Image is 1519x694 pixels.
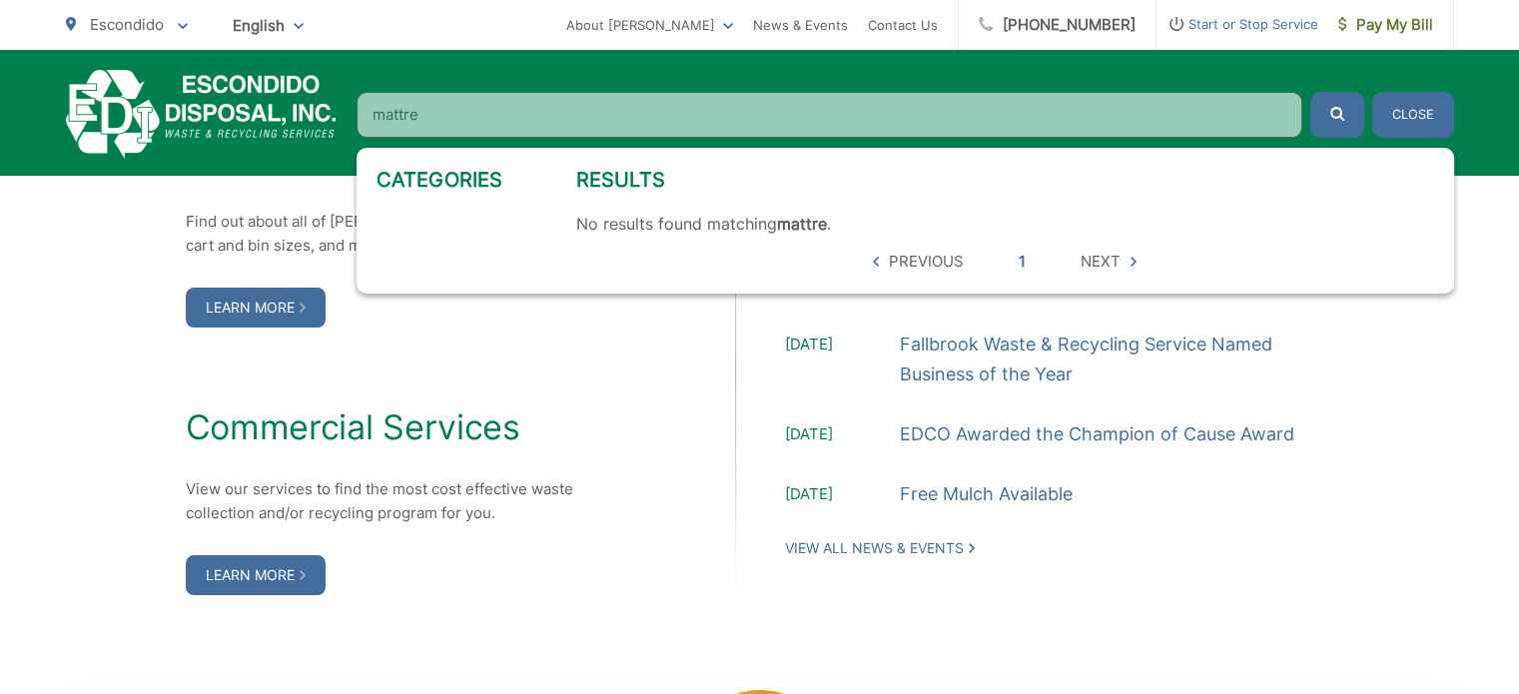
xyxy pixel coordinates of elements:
span: Next [1081,250,1121,274]
input: Search [357,92,1302,138]
a: EDCO Awarded the Champion of Cause Award [900,419,1294,449]
a: View All News & Events [785,539,975,557]
a: 1 [1019,250,1026,274]
a: Contact Us [868,13,938,37]
span: Previous [889,250,964,274]
a: Learn More [186,288,326,328]
div: No results found matching . [576,214,1434,234]
a: News & Events [753,13,848,37]
span: Pay My Bill [1338,13,1433,37]
button: Close [1372,92,1454,138]
span: [DATE] [785,482,900,509]
h3: Categories [377,168,576,192]
strong: mattre [777,214,827,234]
a: About [PERSON_NAME] [566,13,733,37]
span: English [218,8,319,43]
span: [DATE] [785,422,900,449]
p: View our services to find the most cost effective waste collection and/or recycling program for you. [186,477,615,525]
a: EDCD logo. Return to the homepage. [66,70,337,159]
span: [DATE] [785,333,900,389]
button: Submit the search query. [1310,92,1364,138]
a: Learn More [186,555,326,595]
a: Free Mulch Available [900,479,1073,509]
h3: Results [576,168,1434,192]
p: Find out about all of [PERSON_NAME]’s residential services, cart and bin sizes, and much more. [186,210,615,258]
a: Fallbrook Waste & Recycling Service Named Business of the Year [900,330,1334,389]
h2: Commercial Services [186,407,615,447]
span: Escondido [90,15,164,34]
